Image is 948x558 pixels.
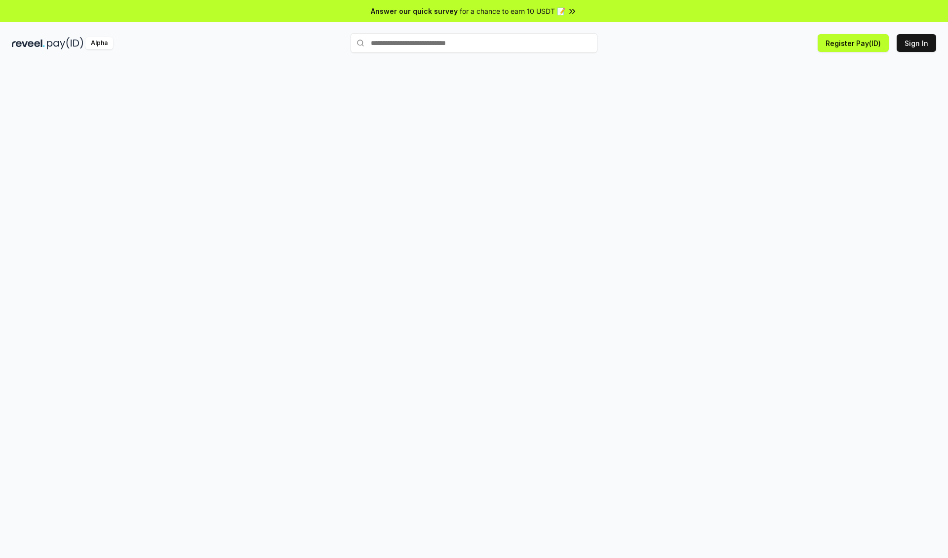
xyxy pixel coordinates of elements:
button: Sign In [897,34,936,52]
span: for a chance to earn 10 USDT 📝 [460,6,565,16]
span: Answer our quick survey [371,6,458,16]
img: reveel_dark [12,37,45,49]
button: Register Pay(ID) [818,34,889,52]
img: pay_id [47,37,83,49]
div: Alpha [85,37,113,49]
